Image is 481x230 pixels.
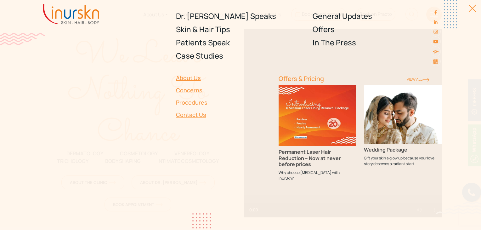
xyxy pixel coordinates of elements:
a: Skin & Hair Tips [176,23,305,36]
a: Procedures [176,96,271,109]
img: orange-rightarrow [422,78,429,82]
a: Case Studies [176,49,305,62]
img: instagram [433,29,438,34]
img: inurskn-logo [43,4,99,24]
img: youtube [433,39,438,44]
p: Gift your skin a glow up because your love story deserves a radiant start [364,155,442,167]
a: Patients Speak [176,36,305,49]
a: General Updates [313,9,442,23]
a: View ALl [407,77,429,82]
a: About Us [176,72,271,84]
a: Dr. [PERSON_NAME] Speaks [176,9,305,23]
h3: Wedding Package [364,147,442,153]
img: Skin-and-Hair-Clinic [433,60,438,64]
h6: Offers & Pricing [279,75,399,83]
img: Wedding Package [364,85,442,144]
h3: Permanent Laser Hair Reduction – Now at never before prices [279,149,357,167]
p: Why choose [MEDICAL_DATA] with InUrSkn? [279,170,357,181]
img: sejal-saheta-dermatologist [433,49,439,55]
img: linkedin [433,20,438,25]
a: Offers [313,23,442,36]
a: In The Press [313,36,442,49]
a: Concerns [176,84,271,96]
img: Permanent Laser Hair Reduction – Now at never before prices [279,85,357,146]
a: Contact Us [176,109,271,121]
img: facebook [433,10,438,15]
